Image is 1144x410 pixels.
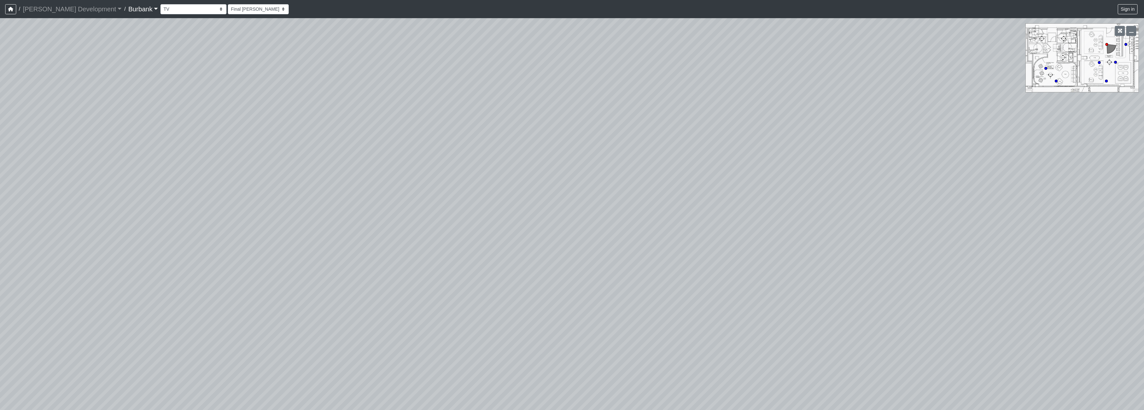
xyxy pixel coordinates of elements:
[5,397,43,410] iframe: Ybug feedback widget
[128,3,158,16] a: Burbank
[122,3,128,16] span: /
[1118,4,1138,14] button: Sign in
[16,3,23,16] span: /
[23,3,122,16] a: [PERSON_NAME] Development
